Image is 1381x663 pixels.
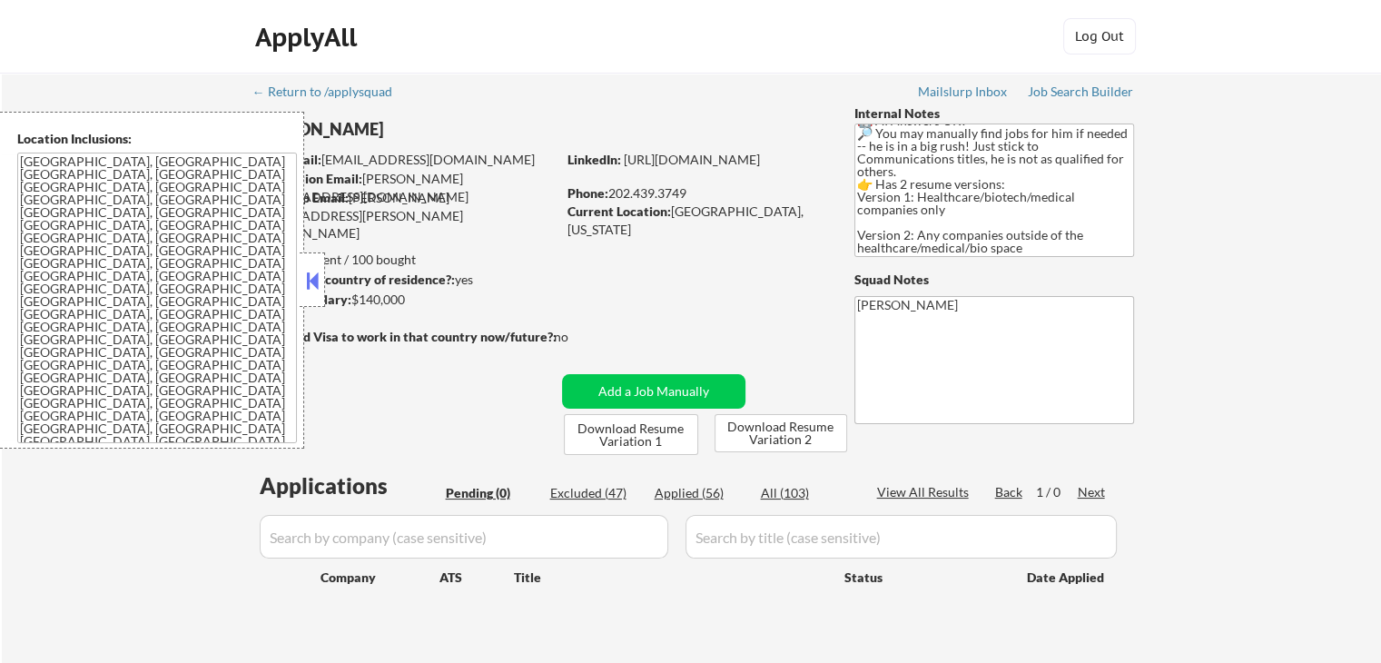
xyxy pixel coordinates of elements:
[550,484,641,502] div: Excluded (47)
[253,272,455,287] strong: Can work in country of residence?:
[844,560,1001,593] div: Status
[554,328,606,346] div: no
[854,271,1134,289] div: Squad Notes
[877,483,974,501] div: View All Results
[1027,569,1107,587] div: Date Applied
[17,130,297,148] div: Location Inclusions:
[564,414,698,455] button: Download Resume Variation 1
[253,271,550,289] div: yes
[624,152,760,167] a: [URL][DOMAIN_NAME]
[761,484,852,502] div: All (103)
[918,84,1009,103] a: Mailslurp Inbox
[562,374,745,409] button: Add a Job Manually
[918,85,1009,98] div: Mailslurp Inbox
[686,515,1117,559] input: Search by title (case sensitive)
[567,203,824,238] div: [GEOGRAPHIC_DATA], [US_STATE]
[439,569,514,587] div: ATS
[260,515,668,559] input: Search by company (case sensitive)
[1078,483,1107,501] div: Next
[252,84,409,103] a: ← Return to /applysquad
[321,569,439,587] div: Company
[514,569,827,587] div: Title
[715,414,847,452] button: Download Resume Variation 2
[1028,85,1134,98] div: Job Search Builder
[995,483,1024,501] div: Back
[854,104,1134,123] div: Internal Notes
[260,475,439,497] div: Applications
[567,184,824,203] div: 202.439.3749
[252,85,409,98] div: ← Return to /applysquad
[655,484,745,502] div: Applied (56)
[567,203,671,219] strong: Current Location:
[254,118,627,141] div: [PERSON_NAME]
[1063,18,1136,54] button: Log Out
[254,189,556,242] div: [PERSON_NAME][EMAIL_ADDRESS][PERSON_NAME][DOMAIN_NAME]
[567,185,608,201] strong: Phone:
[255,22,362,53] div: ApplyAll
[567,152,621,167] strong: LinkedIn:
[255,151,556,169] div: [EMAIL_ADDRESS][DOMAIN_NAME]
[254,329,557,344] strong: Will need Visa to work in that country now/future?:
[255,170,556,205] div: [PERSON_NAME][EMAIL_ADDRESS][DOMAIN_NAME]
[446,484,537,502] div: Pending (0)
[1036,483,1078,501] div: 1 / 0
[253,251,556,269] div: 56 sent / 100 bought
[253,291,556,309] div: $140,000
[1028,84,1134,103] a: Job Search Builder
